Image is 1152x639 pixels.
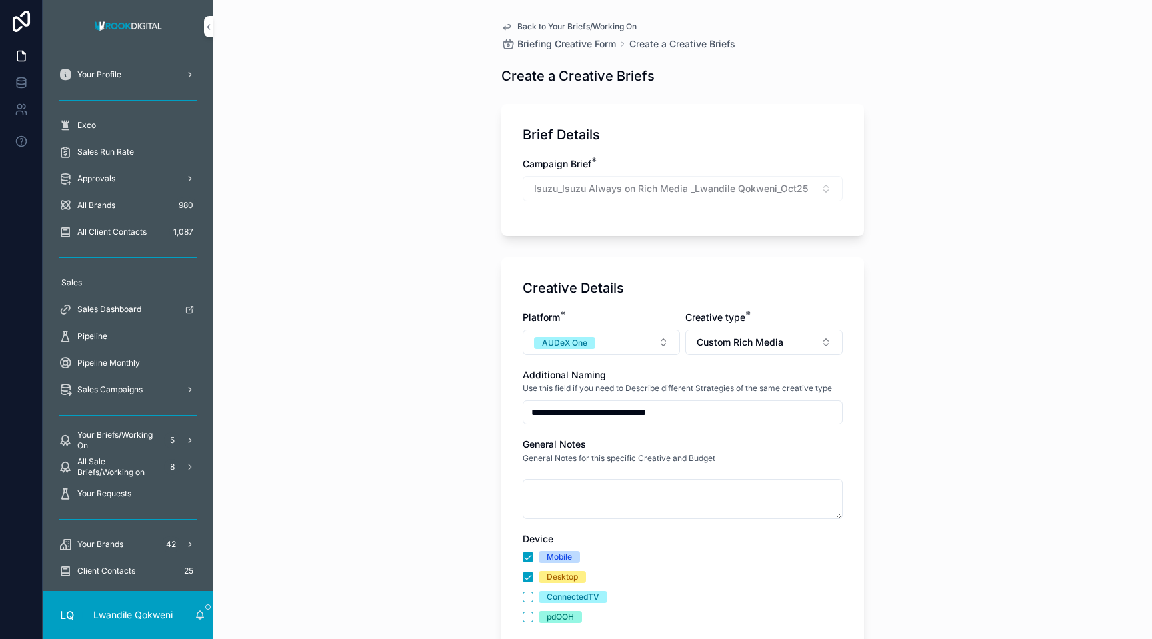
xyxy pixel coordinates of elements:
img: App logo [91,16,166,37]
span: Approvals [77,173,115,184]
span: Sales Dashboard [77,304,141,315]
button: Select Button [685,330,843,355]
span: Custom Rich Media [697,336,783,349]
div: 42 [162,536,180,552]
a: All Sale Briefs/Working on8 [51,455,205,479]
span: Sales Run Rate [77,147,134,157]
span: Your Profile [77,69,121,80]
div: 980 [175,197,197,213]
a: Approvals [51,167,205,191]
span: Device [523,533,553,544]
span: Back to Your Briefs/Working On [517,21,637,32]
span: All Sale Briefs/Working on [77,456,159,478]
span: Pipeline Monthly [77,358,140,368]
a: Sales [51,271,205,295]
button: Select Button [523,330,680,355]
span: Your Requests [77,488,131,499]
div: Mobile [547,551,572,563]
span: Campaign Brief [523,158,591,169]
span: Creative type [685,311,745,323]
a: Sales Dashboard [51,297,205,322]
span: General Notes [523,438,586,450]
span: All Client Contacts [77,227,147,237]
span: All Brands [77,200,115,211]
div: scrollable content [43,53,213,591]
div: ConnectedTV [547,591,599,603]
span: LQ [60,607,74,623]
div: AUDeX One [542,337,587,349]
div: 5 [164,432,180,448]
span: Briefing Creative Form [517,37,616,51]
div: Desktop [547,571,578,583]
a: Client Contacts25 [51,559,205,583]
span: Client Contacts [77,566,135,576]
p: Lwandile Qokweni [93,608,173,622]
a: All Client Contacts1,087 [51,220,205,244]
h1: Create a Creative Briefs [501,67,655,85]
a: Your Briefs/Working On5 [51,428,205,452]
span: Use this field if you need to Describe different Strategies of the same creative type [523,383,832,394]
div: 25 [180,563,197,579]
span: Sales [61,277,82,288]
h1: Creative Details [523,279,624,297]
a: Sales Campaigns [51,378,205,402]
a: Back to Your Briefs/Working On [501,21,637,32]
a: Pipeline [51,324,205,348]
span: Pipeline [77,331,107,342]
p: General Notes for this specific Creative and Budget [523,452,715,464]
a: Exco [51,113,205,137]
span: Exco [77,120,96,131]
span: Your Briefs/Working On [77,430,159,451]
span: Platform [523,311,560,323]
span: Additional Naming [523,369,606,380]
a: Your Profile [51,63,205,87]
a: All Brands980 [51,193,205,217]
a: Sales Run Rate [51,140,205,164]
div: 8 [164,459,180,475]
span: Your Brands [77,539,123,550]
div: 1,087 [169,224,197,240]
div: pdOOH [547,611,574,623]
h1: Brief Details [523,125,600,144]
a: Create a Creative Briefs [629,37,735,51]
a: Your Brands42 [51,532,205,556]
a: Briefing Creative Form [501,37,616,51]
a: Pipeline Monthly [51,351,205,375]
a: Your Requests [51,482,205,506]
span: Sales Campaigns [77,384,143,395]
